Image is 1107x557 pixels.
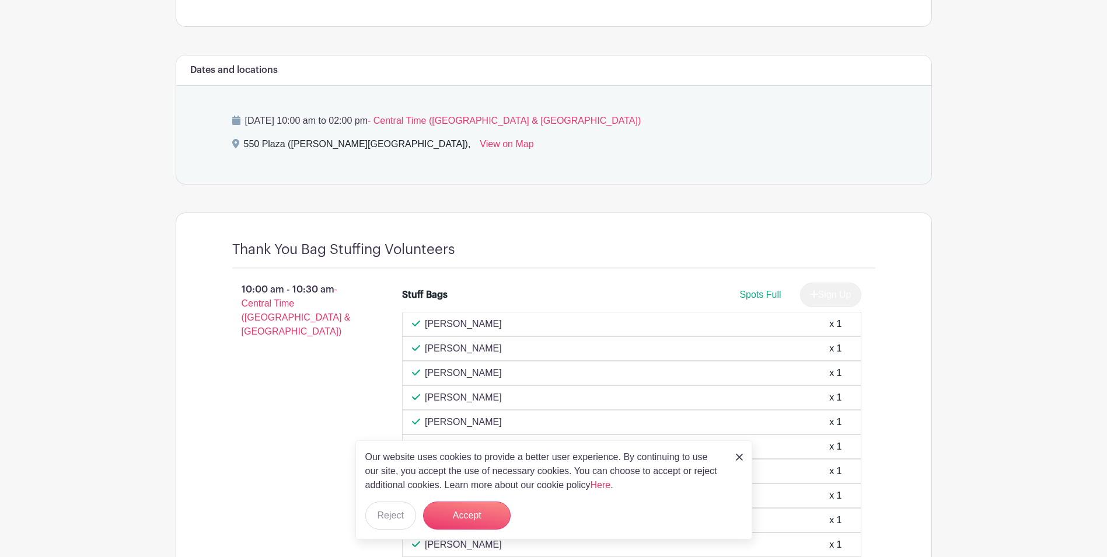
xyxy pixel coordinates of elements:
[244,137,471,156] div: 550 Plaza ([PERSON_NAME][GEOGRAPHIC_DATA]),
[591,480,611,490] a: Here
[739,290,781,300] span: Spots Full
[425,538,502,552] p: [PERSON_NAME]
[829,342,841,356] div: x 1
[425,440,502,454] p: [PERSON_NAME]
[829,317,841,331] div: x 1
[829,538,841,552] div: x 1
[480,137,533,156] a: View on Map
[365,502,416,530] button: Reject
[829,366,841,380] div: x 1
[829,391,841,405] div: x 1
[232,114,875,128] p: [DATE] 10:00 am to 02:00 pm
[368,116,641,126] span: - Central Time ([GEOGRAPHIC_DATA] & [GEOGRAPHIC_DATA])
[736,454,743,461] img: close_button-5f87c8562297e5c2d7936805f587ecaba9071eb48480494691a3f1689db116b3.svg
[829,415,841,429] div: x 1
[214,278,384,343] p: 10:00 am - 10:30 am
[425,415,502,429] p: [PERSON_NAME]
[425,391,502,405] p: [PERSON_NAME]
[425,317,502,331] p: [PERSON_NAME]
[425,342,502,356] p: [PERSON_NAME]
[423,502,511,530] button: Accept
[829,513,841,527] div: x 1
[232,241,455,258] h4: Thank You Bag Stuffing Volunteers
[365,450,724,492] p: Our website uses cookies to provide a better user experience. By continuing to use our site, you ...
[190,65,278,76] h6: Dates and locations
[829,440,841,454] div: x 1
[829,489,841,503] div: x 1
[425,366,502,380] p: [PERSON_NAME]
[829,464,841,478] div: x 1
[402,288,448,302] div: Stuff Bags
[242,284,351,336] span: - Central Time ([GEOGRAPHIC_DATA] & [GEOGRAPHIC_DATA])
